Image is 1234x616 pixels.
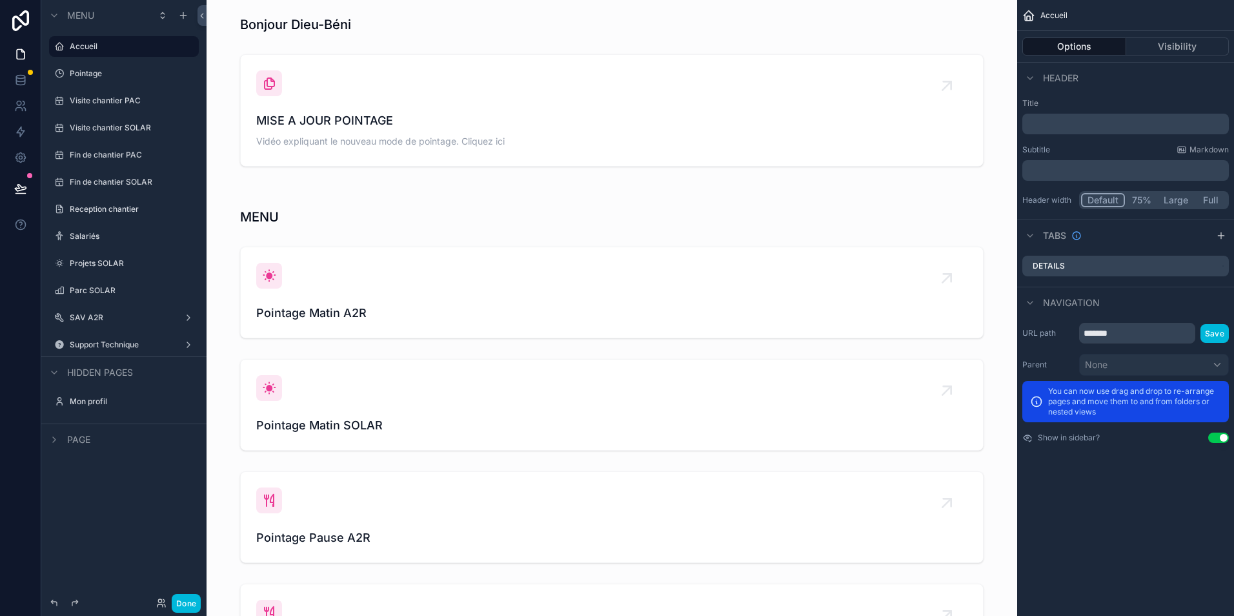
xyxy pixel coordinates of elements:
[70,285,191,296] label: Parc SOLAR
[1022,328,1074,338] label: URL path
[70,68,191,79] label: Pointage
[1048,386,1221,417] p: You can now use drag and drop to re-arrange pages and move them to and from folders or nested views
[70,204,191,214] label: Reception chantier
[1022,195,1074,205] label: Header width
[1038,433,1100,443] label: Show in sidebar?
[70,41,191,52] label: Accueil
[1043,296,1100,309] span: Navigation
[1189,145,1229,155] span: Markdown
[67,9,94,22] span: Menu
[70,177,191,187] label: Fin de chantier SOLAR
[1022,160,1229,181] div: scrollable content
[1126,37,1229,56] button: Visibility
[70,96,191,106] label: Visite chantier PAC
[1200,324,1229,343] button: Save
[67,433,90,446] span: Page
[1085,358,1108,371] span: None
[1022,360,1074,370] label: Parent
[70,258,191,269] label: Projets SOLAR
[1158,193,1194,207] button: Large
[70,123,191,133] label: Visite chantier SOLAR
[1022,98,1229,108] label: Title
[1081,193,1125,207] button: Default
[1022,145,1050,155] label: Subtitle
[1033,261,1065,271] label: Details
[67,366,133,379] span: Hidden pages
[70,150,191,160] label: Fin de chantier PAC
[70,396,191,407] label: Mon profil
[1079,354,1229,376] button: None
[70,231,191,241] label: Salariés
[70,313,173,323] label: SAV A2R
[1125,193,1158,207] button: 75%
[70,340,173,350] label: Support Technique
[1177,145,1229,155] a: Markdown
[1040,10,1067,21] span: Accueil
[1043,72,1078,85] span: Header
[1022,37,1126,56] button: Options
[1194,193,1227,207] button: Full
[1043,229,1066,242] span: Tabs
[172,594,201,613] button: Done
[1022,114,1229,134] div: scrollable content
